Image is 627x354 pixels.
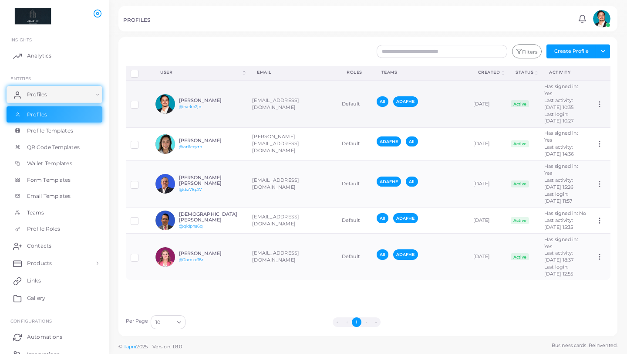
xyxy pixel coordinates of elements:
h5: PROFILES [123,17,150,23]
img: logo [8,8,56,24]
span: Email Templates [27,192,71,200]
a: Teams [7,204,102,221]
span: Wallet Templates [27,160,72,167]
h6: [PERSON_NAME] [179,251,243,256]
a: Profile Templates [7,123,102,139]
td: [DATE] [469,208,506,234]
span: © [118,343,182,351]
a: Links [7,272,102,289]
span: Has signed in: Yes [544,236,578,249]
div: Search for option [151,315,185,329]
img: avatar [155,247,175,267]
td: Default [337,160,372,208]
a: Tapni [124,344,137,350]
span: All [406,136,418,146]
a: Products [7,255,102,272]
span: Has signed in: No [544,210,586,216]
span: ADAFHE [393,213,418,223]
td: [PERSON_NAME][EMAIL_ADDRESS][DOMAIN_NAME] [247,127,337,160]
ul: Pagination [188,317,526,327]
a: @q1dphs6q [179,224,203,228]
span: Last login: [DATE] 11:57 [544,191,572,204]
a: @dsi76p27 [179,187,202,192]
td: [DATE] [469,160,506,208]
a: Profile Roles [7,221,102,237]
td: [EMAIL_ADDRESS][DOMAIN_NAME] [247,234,337,280]
div: Created [478,69,500,75]
div: User [160,69,241,75]
th: Action [591,66,610,80]
span: All [377,249,388,259]
span: Teams [27,209,44,217]
div: Email [257,69,327,75]
div: Roles [347,69,362,75]
span: Has signed in: Yes [544,130,578,143]
div: Teams [381,69,459,75]
span: Active [511,253,529,260]
span: ADAFHE [393,96,418,106]
td: [DATE] [469,80,506,127]
span: Last login: [DATE] 10:27 [544,111,573,124]
a: Gallery [7,289,102,307]
span: Last activity: [DATE] 15:35 [544,217,573,230]
td: [DATE] [469,234,506,280]
span: Active [511,140,529,147]
td: Default [337,234,372,280]
div: Status [516,69,533,75]
span: INSIGHTS [10,37,32,42]
label: Per Page [126,318,148,325]
span: 10 [155,318,160,327]
input: Search for option [161,317,174,327]
h6: [PERSON_NAME] [179,138,243,143]
a: @ar6eqxrh [179,144,202,149]
td: [EMAIL_ADDRESS][DOMAIN_NAME] [247,208,337,234]
img: avatar [155,211,175,230]
img: avatar [593,10,610,27]
h6: [PERSON_NAME] [PERSON_NAME] [179,175,243,186]
span: QR Code Templates [27,143,80,151]
span: ENTITIES [10,76,31,81]
a: @rvekh2jn [179,104,202,109]
span: Gallery [27,294,45,302]
div: activity [549,69,581,75]
img: avatar [155,174,175,194]
img: avatar [155,134,175,154]
span: 2025 [136,343,147,351]
span: Links [27,277,41,285]
h6: [DEMOGRAPHIC_DATA][PERSON_NAME] [179,211,243,223]
span: Last activity: [DATE] 10:35 [544,97,573,110]
a: Email Templates [7,188,102,204]
span: Has signed in: Yes [544,163,578,176]
span: Active [511,180,529,187]
a: Contacts [7,237,102,255]
a: Profiles [7,86,102,103]
button: Create Profile [546,44,596,58]
td: [DATE] [469,127,506,160]
a: @2amxx38r [179,257,204,262]
a: QR Code Templates [7,139,102,156]
td: Default [337,80,372,127]
span: All [406,177,418,187]
td: Default [337,127,372,160]
span: Last activity: [DATE] 15:26 [544,177,573,190]
span: Business cards. Reinvented. [552,342,617,349]
span: Active [511,100,529,107]
span: Version: 1.8.0 [152,344,182,350]
span: Has signed in: Yes [544,83,578,96]
span: Form Templates [27,176,71,184]
span: Last activity: [DATE] 14:36 [544,144,574,157]
span: Configurations [10,318,52,323]
td: [EMAIL_ADDRESS][DOMAIN_NAME] [247,160,337,208]
a: Form Templates [7,172,102,188]
a: Profiles [7,106,102,123]
span: All [377,96,388,106]
span: Contacts [27,242,51,250]
span: Profiles [27,91,47,99]
a: Automations [7,328,102,346]
span: Last activity: [DATE] 18:37 [544,250,573,263]
span: All [377,213,388,223]
a: Wallet Templates [7,155,102,172]
th: Row-selection [126,66,151,80]
span: Automations [27,333,62,341]
td: [EMAIL_ADDRESS][DOMAIN_NAME] [247,80,337,127]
